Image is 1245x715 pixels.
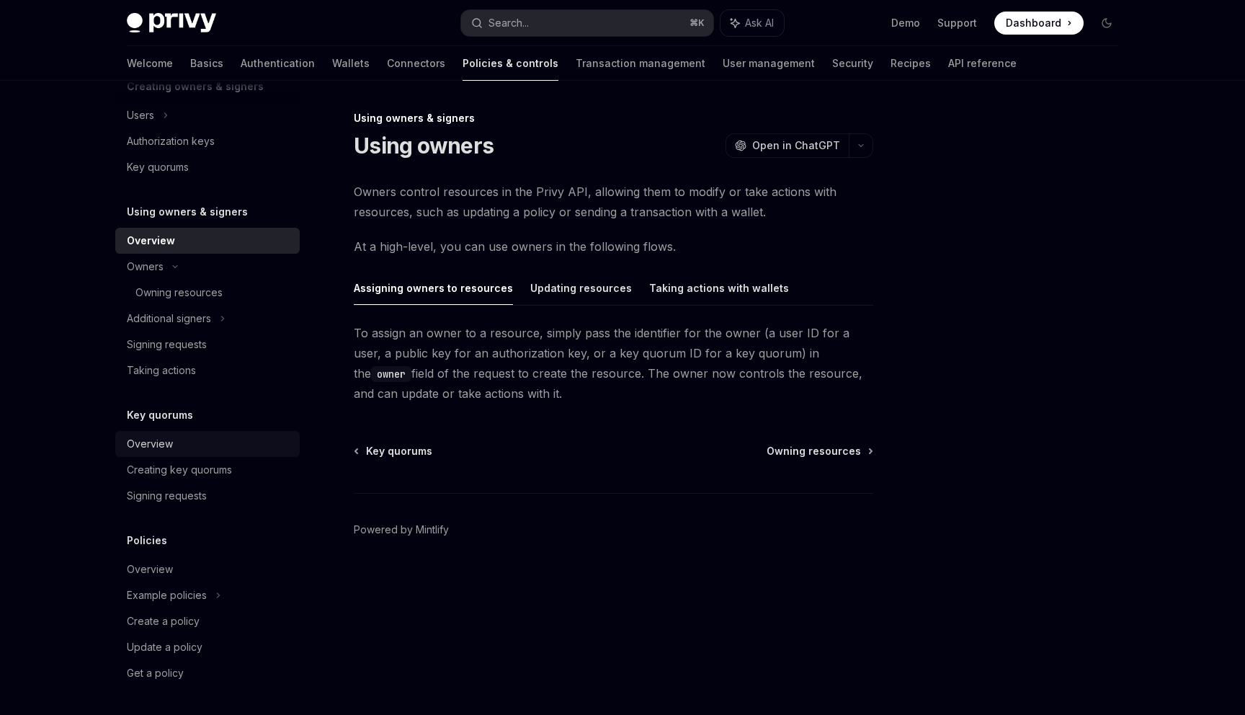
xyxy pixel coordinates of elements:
[354,271,513,305] button: Assigning owners to resources
[127,232,175,249] div: Overview
[937,16,977,30] a: Support
[127,532,167,549] h5: Policies
[127,487,207,505] div: Signing requests
[115,660,300,686] a: Get a policy
[994,12,1084,35] a: Dashboard
[576,46,705,81] a: Transaction management
[127,159,189,176] div: Key quorums
[115,154,300,180] a: Key quorums
[948,46,1017,81] a: API reference
[463,46,558,81] a: Policies & controls
[190,46,223,81] a: Basics
[127,561,173,578] div: Overview
[891,46,931,81] a: Recipes
[115,280,300,306] a: Owning resources
[461,10,713,36] button: Search...⌘K
[832,46,873,81] a: Security
[127,336,207,353] div: Signing requests
[127,258,164,275] div: Owners
[723,46,815,81] a: User management
[127,133,215,150] div: Authorization keys
[891,16,920,30] a: Demo
[354,236,873,257] span: At a high-level, you can use owners in the following flows.
[127,310,211,327] div: Additional signers
[690,17,705,29] span: ⌘ K
[387,46,445,81] a: Connectors
[354,323,873,404] span: To assign an owner to a resource, simply pass the identifier for the owner (a user ID for a user,...
[371,366,411,382] code: owner
[354,523,449,537] a: Powered by Mintlify
[241,46,315,81] a: Authentication
[135,284,223,301] div: Owning resources
[115,457,300,483] a: Creating key quorums
[127,46,173,81] a: Welcome
[115,332,300,357] a: Signing requests
[332,46,370,81] a: Wallets
[726,133,849,158] button: Open in ChatGPT
[127,407,193,424] h5: Key quorums
[355,444,432,458] a: Key quorums
[127,107,154,124] div: Users
[115,431,300,457] a: Overview
[127,362,196,379] div: Taking actions
[720,10,784,36] button: Ask AI
[127,587,207,604] div: Example policies
[115,556,300,582] a: Overview
[115,608,300,634] a: Create a policy
[127,13,216,33] img: dark logo
[354,133,494,159] h1: Using owners
[1095,12,1118,35] button: Toggle dark mode
[530,271,632,305] button: Updating resources
[127,461,232,479] div: Creating key quorums
[1006,16,1061,30] span: Dashboard
[127,203,248,221] h5: Using owners & signers
[127,435,173,453] div: Overview
[115,357,300,383] a: Taking actions
[115,483,300,509] a: Signing requests
[745,16,774,30] span: Ask AI
[127,665,184,682] div: Get a policy
[767,444,861,458] span: Owning resources
[115,634,300,660] a: Update a policy
[354,111,873,125] div: Using owners & signers
[649,271,789,305] button: Taking actions with wallets
[115,128,300,154] a: Authorization keys
[354,182,873,222] span: Owners control resources in the Privy API, allowing them to modify or take actions with resources...
[752,138,840,153] span: Open in ChatGPT
[115,228,300,254] a: Overview
[488,14,529,32] div: Search...
[127,613,200,630] div: Create a policy
[366,444,432,458] span: Key quorums
[767,444,872,458] a: Owning resources
[127,639,202,656] div: Update a policy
